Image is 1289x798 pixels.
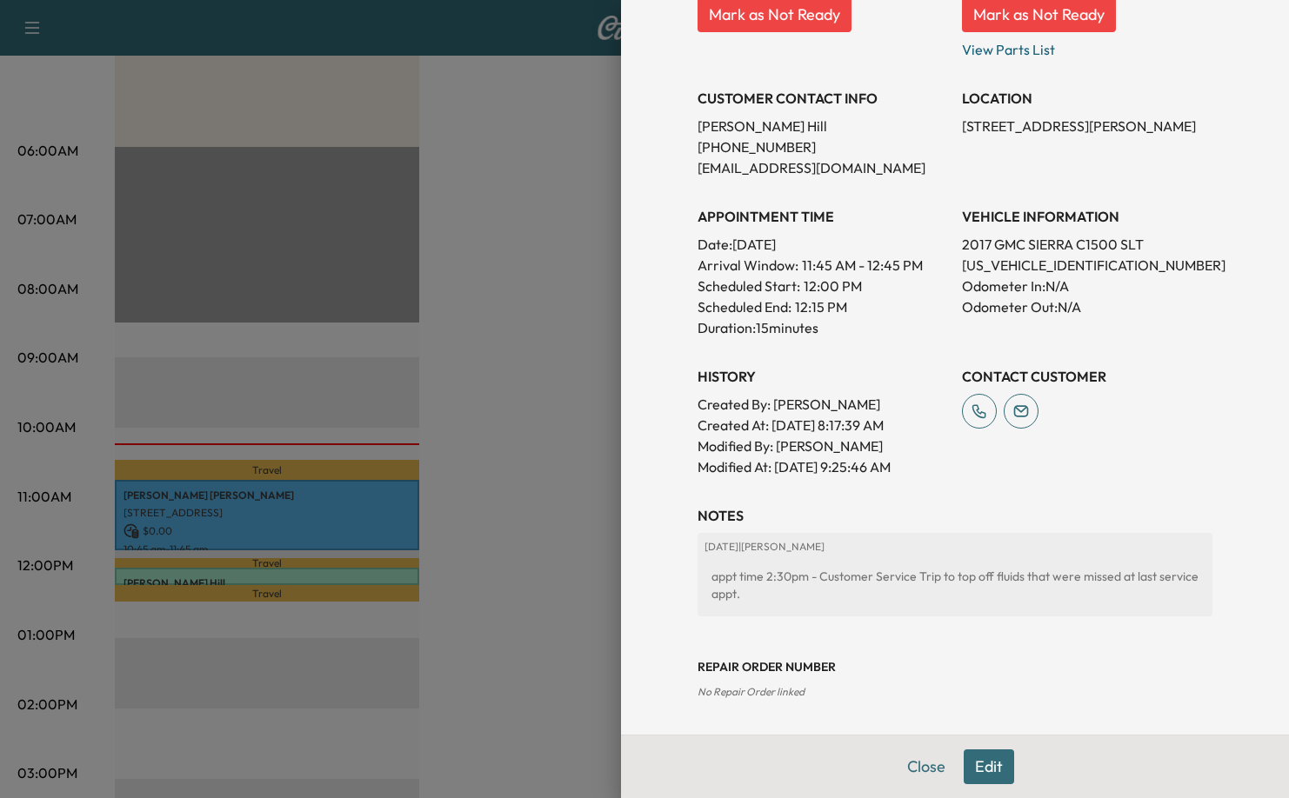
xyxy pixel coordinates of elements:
[802,255,923,276] span: 11:45 AM - 12:45 PM
[962,206,1212,227] h3: VEHICLE INFORMATION
[964,749,1014,784] button: Edit
[705,540,1206,554] p: [DATE] | [PERSON_NAME]
[698,456,948,477] p: Modified At : [DATE] 9:25:46 AM
[962,296,1212,317] p: Odometer Out: N/A
[698,415,948,436] p: Created At : [DATE] 8:17:39 AM
[962,88,1212,109] h3: LOCATION
[698,436,948,456] p: Modified By : [PERSON_NAME]
[698,234,948,255] p: Date: [DATE]
[698,255,948,276] p: Arrival Window:
[698,505,1212,526] h3: NOTES
[962,116,1212,136] p: [STREET_ADDRESS][PERSON_NAME]
[698,394,948,415] p: Created By : [PERSON_NAME]
[962,234,1212,255] p: 2017 GMC SIERRA C1500 SLT
[698,296,791,317] p: Scheduled End:
[698,366,948,387] h3: History
[962,255,1212,276] p: [US_VEHICLE_IDENTIFICATION_NUMBER]
[962,32,1212,60] p: View Parts List
[698,88,948,109] h3: CUSTOMER CONTACT INFO
[698,276,800,296] p: Scheduled Start:
[804,276,862,296] p: 12:00 PM
[962,276,1212,296] p: Odometer In: N/A
[962,366,1212,387] h3: CONTACT CUSTOMER
[698,317,948,338] p: Duration: 15 minutes
[698,206,948,227] h3: APPOINTMENT TIME
[698,116,948,136] p: [PERSON_NAME] Hill
[698,157,948,178] p: [EMAIL_ADDRESS][DOMAIN_NAME]
[698,136,948,157] p: [PHONE_NUMBER]
[698,685,805,698] span: No Repair Order linked
[896,749,957,784] button: Close
[705,561,1206,609] div: appt time 2:30pm - Customer Service Trip to top off fluids that were missed at last service appt.
[698,658,1212,675] h3: Repair Order number
[795,296,847,317] p: 12:15 PM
